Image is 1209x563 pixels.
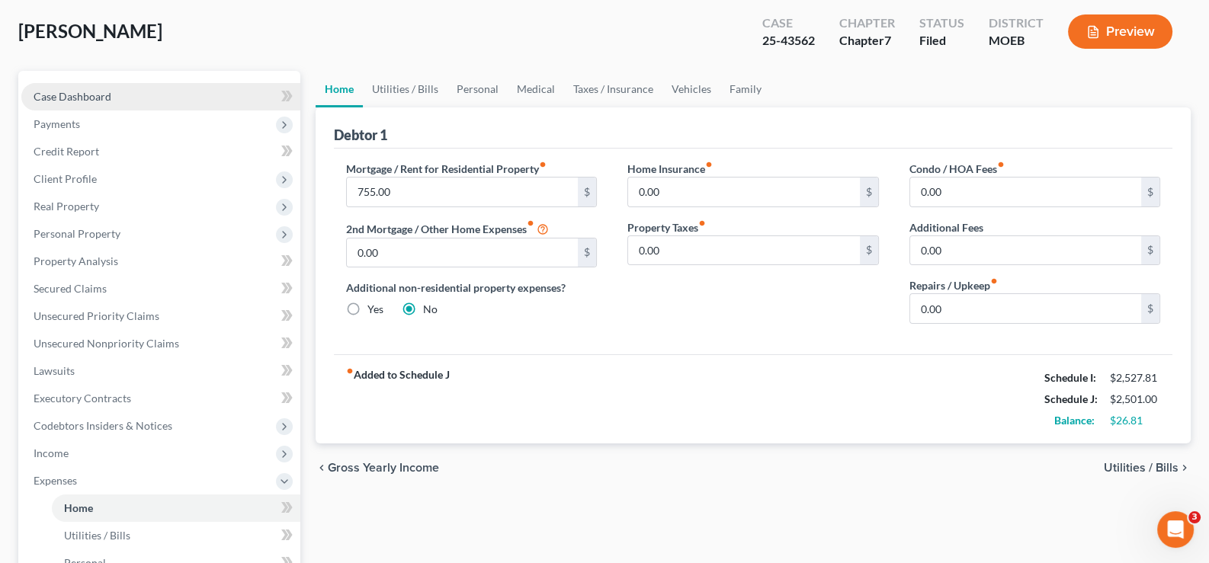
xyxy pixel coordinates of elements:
[21,357,300,385] a: Lawsuits
[346,280,598,296] label: Additional non-residential property expenses?
[34,90,111,103] span: Case Dashboard
[363,71,447,107] a: Utilities / Bills
[18,20,162,42] span: [PERSON_NAME]
[1110,413,1160,428] div: $26.81
[1141,178,1159,206] div: $
[578,238,596,267] div: $
[1044,371,1096,384] strong: Schedule I:
[34,172,97,185] span: Client Profile
[21,330,300,357] a: Unsecured Nonpriority Claims
[1054,414,1095,427] strong: Balance:
[346,219,549,238] label: 2nd Mortgage / Other Home Expenses
[64,501,93,514] span: Home
[21,248,300,275] a: Property Analysis
[347,238,579,267] input: --
[316,71,363,107] a: Home
[1104,462,1191,474] button: Utilities / Bills chevron_right
[34,419,172,432] span: Codebtors Insiders & Notices
[860,236,878,265] div: $
[539,161,547,168] i: fiber_manual_record
[909,277,998,293] label: Repairs / Upkeep
[698,219,706,227] i: fiber_manual_record
[919,14,964,32] div: Status
[34,474,77,487] span: Expenses
[34,117,80,130] span: Payments
[705,161,713,168] i: fiber_manual_record
[34,254,118,267] span: Property Analysis
[508,71,564,107] a: Medical
[578,178,596,206] div: $
[346,161,547,177] label: Mortgage / Rent for Residential Property
[447,71,508,107] a: Personal
[52,522,300,549] a: Utilities / Bills
[860,178,878,206] div: $
[21,385,300,412] a: Executory Contracts
[1110,370,1160,385] div: $2,527.81
[367,302,383,317] label: Yes
[909,161,1005,177] label: Condo / HOA Fees
[762,32,815,50] div: 25-43562
[1188,511,1201,523] span: 3
[628,178,860,206] input: --
[1157,511,1194,548] iframe: Intercom live chat
[34,364,75,377] span: Lawsuits
[628,236,860,265] input: --
[34,337,179,350] span: Unsecured Nonpriority Claims
[34,200,99,213] span: Real Property
[347,178,579,206] input: --
[316,462,328,474] i: chevron_left
[839,14,895,32] div: Chapter
[989,14,1044,32] div: District
[1179,462,1191,474] i: chevron_right
[1044,392,1098,405] strong: Schedule J:
[1104,462,1179,474] span: Utilities / Bills
[527,219,534,227] i: fiber_manual_record
[52,494,300,522] a: Home
[316,462,439,474] button: chevron_left Gross Yearly Income
[1141,236,1159,265] div: $
[346,367,354,375] i: fiber_manual_record
[564,71,662,107] a: Taxes / Insurance
[1141,294,1159,323] div: $
[21,138,300,165] a: Credit Report
[1068,14,1172,49] button: Preview
[346,367,450,431] strong: Added to Schedule J
[423,302,438,317] label: No
[990,277,998,285] i: fiber_manual_record
[627,219,706,235] label: Property Taxes
[662,71,720,107] a: Vehicles
[884,33,891,47] span: 7
[64,529,130,542] span: Utilities / Bills
[34,227,120,240] span: Personal Property
[910,294,1142,323] input: --
[34,145,99,158] span: Credit Report
[21,302,300,330] a: Unsecured Priority Claims
[334,126,387,144] div: Debtor 1
[21,83,300,110] a: Case Dashboard
[34,309,159,322] span: Unsecured Priority Claims
[328,462,439,474] span: Gross Yearly Income
[34,392,131,405] span: Executory Contracts
[910,178,1142,206] input: --
[919,32,964,50] div: Filed
[627,161,713,177] label: Home Insurance
[839,32,895,50] div: Chapter
[1110,392,1160,407] div: $2,501.00
[762,14,815,32] div: Case
[34,282,107,295] span: Secured Claims
[34,446,69,459] span: Income
[989,32,1044,50] div: MOEB
[21,275,300,302] a: Secured Claims
[910,236,1142,265] input: --
[997,161,1005,168] i: fiber_manual_record
[720,71,771,107] a: Family
[909,219,983,235] label: Additional Fees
